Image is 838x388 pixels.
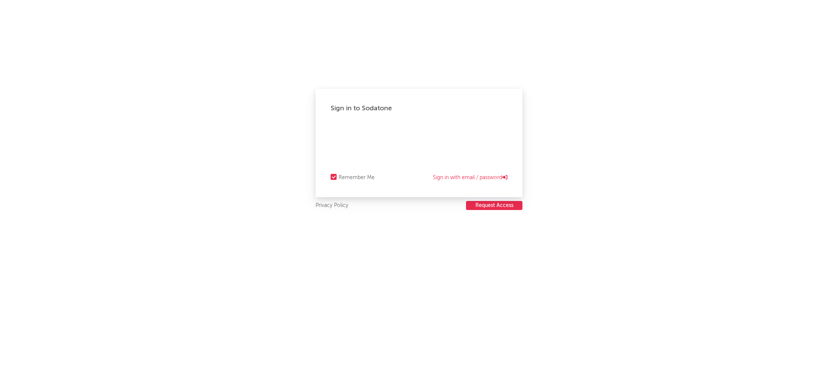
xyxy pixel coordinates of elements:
a: Sign in with email / password [433,173,507,182]
div: Remember Me [339,173,375,182]
a: Privacy Policy [316,201,348,210]
button: Request Access [466,201,522,210]
div: Sign in to Sodatone [331,104,507,113]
